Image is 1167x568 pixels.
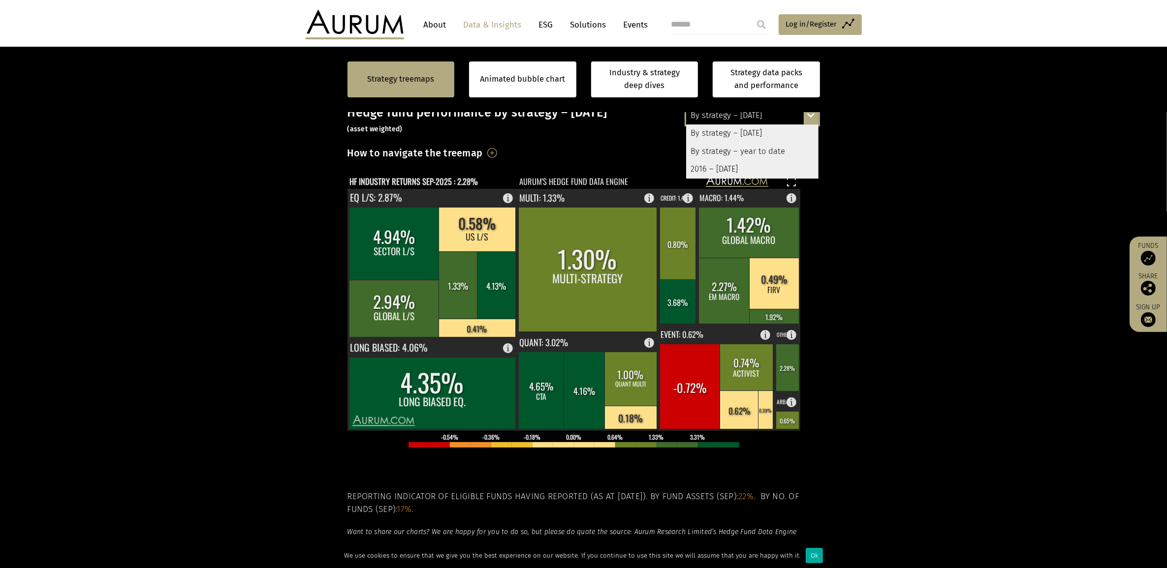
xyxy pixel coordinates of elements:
[566,16,611,34] a: Solutions
[806,548,823,563] div: Ok
[1141,251,1156,266] img: Access Funds
[686,125,819,143] div: By strategy – [DATE]
[686,143,819,160] div: By strategy – year to date
[1141,281,1156,296] img: Share this post
[459,16,527,34] a: Data & Insights
[534,16,558,34] a: ESG
[347,528,797,536] em: Want to share our charts? We are happy for you to do so, but please do quote the source: Aurum Re...
[786,18,837,30] span: Log in/Register
[779,14,862,35] a: Log in/Register
[752,15,771,34] input: Submit
[419,16,451,34] a: About
[347,105,820,135] h3: Hedge fund performance by strategy – [DATE]
[619,16,648,34] a: Events
[367,73,434,86] a: Strategy treemaps
[713,61,820,97] a: Strategy data packs and performance
[738,491,754,502] span: 22%
[480,73,565,86] a: Animated bubble chart
[347,125,403,133] small: (asset weighted)
[347,145,483,161] h3: How to navigate the treemap
[1135,303,1162,327] a: Sign up
[591,61,698,97] a: Industry & strategy deep dives
[1141,312,1156,327] img: Sign up to our newsletter
[306,10,404,39] img: Aurum
[686,160,819,178] div: 2016 – [DATE]
[1135,273,1162,296] div: Share
[397,504,412,514] span: 17%
[686,107,819,124] div: By strategy – [DATE]
[347,490,820,516] h5: Reporting indicator of eligible funds having reported (as at [DATE]). By fund assets (Sep): . By ...
[1135,241,1162,266] a: Funds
